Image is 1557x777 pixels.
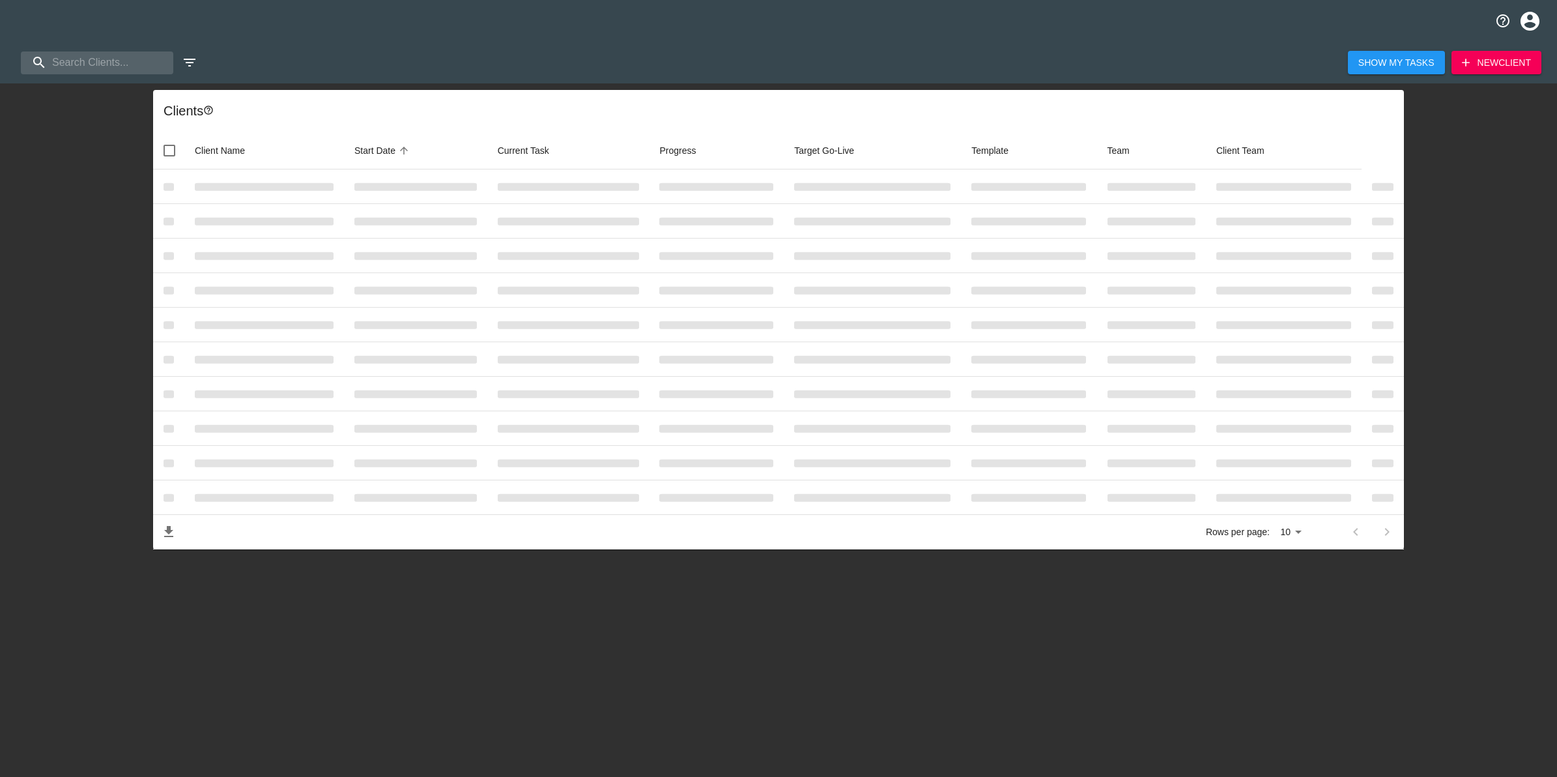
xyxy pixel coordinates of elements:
[971,143,1025,158] span: Template
[794,143,871,158] span: Target Go-Live
[153,132,1404,550] table: enhanced table
[1348,51,1445,75] button: Show My Tasks
[153,516,184,548] button: Save List
[1216,143,1281,158] span: Client Team
[195,143,262,158] span: Client Name
[1206,525,1270,538] p: Rows per page:
[498,143,549,158] span: This is the next Task in this Hub that should be completed
[659,143,713,158] span: Progress
[794,143,854,158] span: Calculated based on the start date and the duration of all Tasks contained in this Hub.
[1358,55,1435,71] span: Show My Tasks
[1487,5,1519,37] button: notifications
[203,105,214,115] svg: This is a list of all of your clients and clients shared with you
[164,100,1399,121] div: Client s
[21,51,173,74] input: search
[179,51,201,74] button: edit
[1275,523,1306,542] select: rows per page
[354,143,412,158] span: Start Date
[1462,55,1531,71] span: New Client
[1451,51,1541,75] button: NewClient
[1511,2,1549,40] button: profile
[1107,143,1147,158] span: Team
[498,143,566,158] span: Current Task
